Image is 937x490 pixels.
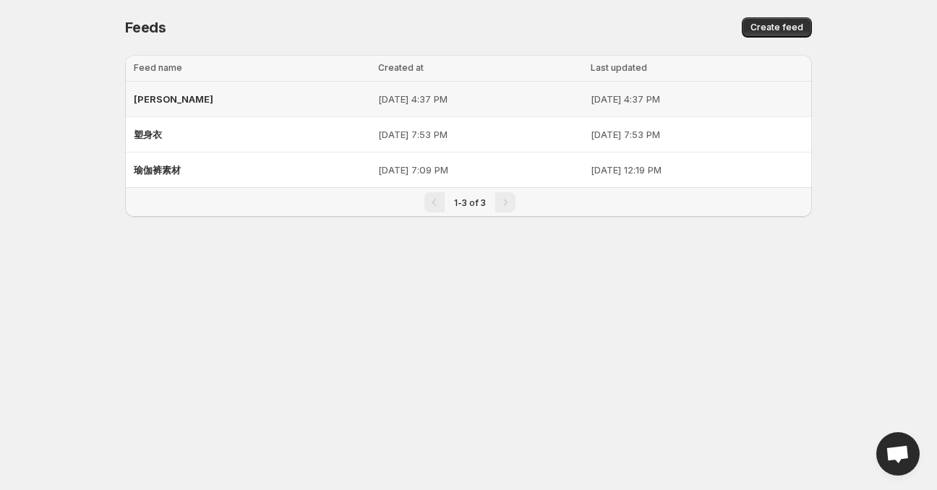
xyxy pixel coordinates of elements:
span: Create feed [750,22,803,33]
span: 1-3 of 3 [454,197,486,208]
span: Last updated [591,62,647,73]
span: Created at [378,62,424,73]
p: [DATE] 7:09 PM [378,163,581,177]
span: 塑身衣 [134,129,162,140]
p: [DATE] 7:53 PM [591,127,803,142]
span: 瑜伽裤素材 [134,164,181,176]
p: [DATE] 4:37 PM [591,92,803,106]
span: Feed name [134,62,182,73]
p: [DATE] 12:19 PM [591,163,803,177]
nav: Pagination [125,187,812,217]
span: Feeds [125,19,166,36]
button: Create feed [742,17,812,38]
p: [DATE] 4:37 PM [378,92,581,106]
p: [DATE] 7:53 PM [378,127,581,142]
span: [PERSON_NAME] [134,93,213,105]
div: Open chat [876,432,920,476]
